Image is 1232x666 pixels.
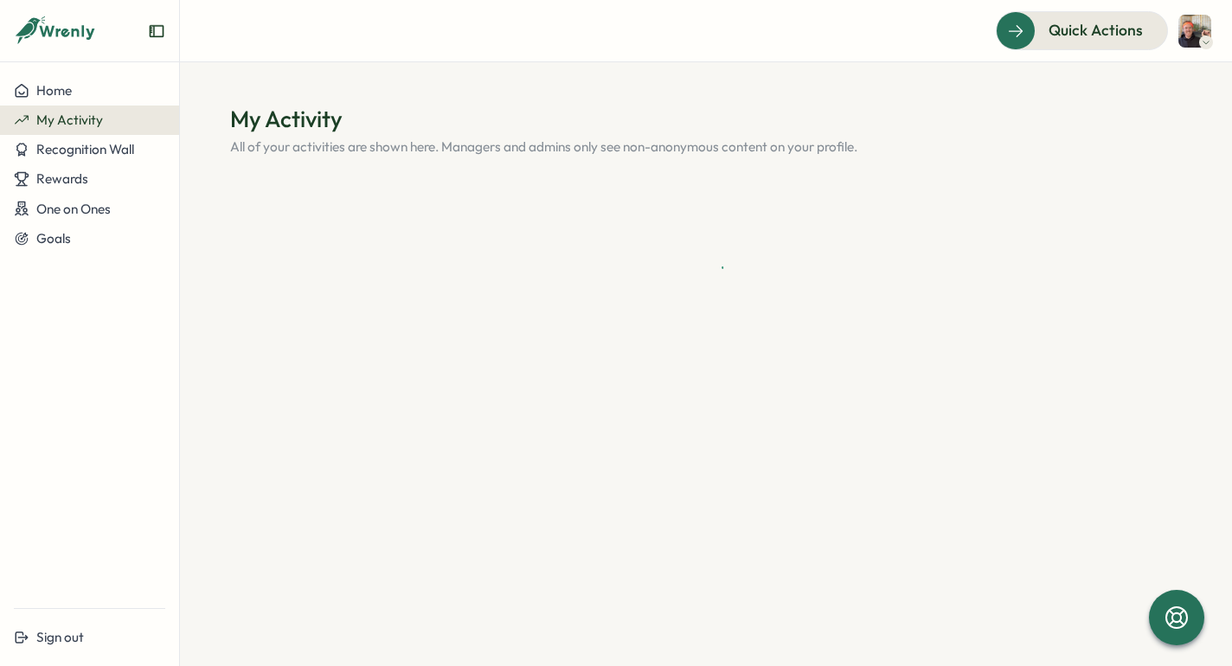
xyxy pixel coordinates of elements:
span: My Activity [36,112,103,128]
span: Home [36,82,72,99]
span: Quick Actions [1049,19,1143,42]
h1: My Activity [230,104,1182,134]
button: Expand sidebar [148,22,165,40]
span: One on Ones [36,201,111,217]
span: Recognition Wall [36,141,134,157]
span: Rewards [36,170,88,187]
span: Goals [36,230,71,247]
img: Mark Buckner [1178,15,1211,48]
button: Quick Actions [996,11,1168,49]
p: All of your activities are shown here. Managers and admins only see non-anonymous content on your... [230,138,1182,157]
span: Sign out [36,629,84,645]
